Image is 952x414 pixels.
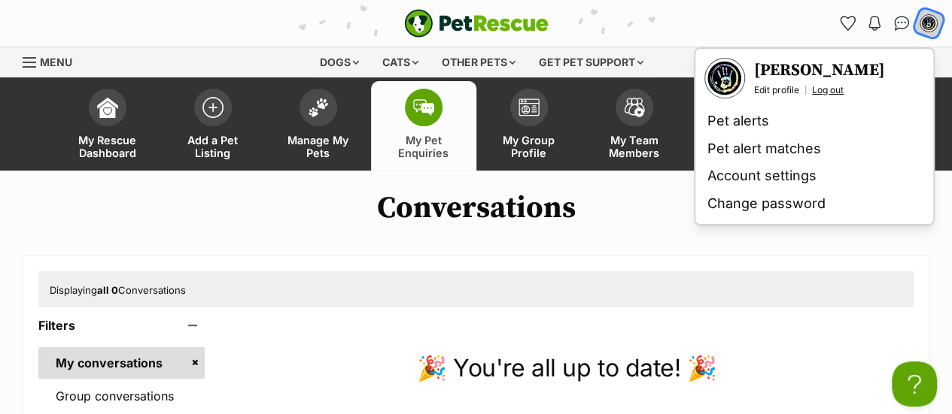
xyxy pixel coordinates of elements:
a: Pet alert matches [701,135,927,163]
img: notifications-46538b983faf8c2785f20acdc204bb7945ddae34d4c08c2a6579f10ce5e182be.svg [868,16,881,31]
a: My Pet Enquiries [371,81,476,171]
img: pet-enquiries-icon-7e3ad2cf08bfb03b45e93fb7055b45f3efa6380592205ae92323e6603595dc1f.svg [413,99,434,116]
strong: all 0 [97,284,118,296]
h3: [PERSON_NAME] [754,60,885,81]
img: group-profile-icon-3fa3cf56718a62981997c0bc7e787c4b2cf8bcc04b72c1350f741eb67cf2f40e.svg [519,98,540,116]
a: Group conversations [38,380,205,412]
img: team-members-icon-5396bd8760b3fe7c0b43da4ab00e1e3bb1a5d9ba89233759b79545d2d3fc5d0d.svg [624,98,645,117]
a: Pet alerts [701,107,927,135]
div: Cats [372,47,429,77]
span: My Team Members [601,134,668,159]
a: Menu [23,47,83,74]
img: Mika profile pic [706,59,744,97]
a: Log out [812,84,844,96]
a: Manage My Pets [266,81,371,171]
span: My Pet Enquiries [390,134,458,159]
img: dashboard-icon-eb2f2d2d3e046f16d808141f083e7271f6b2e854fb5c12c21221c1fb7104beca.svg [97,97,118,118]
div: Get pet support [528,47,654,77]
a: Change password [701,190,927,218]
a: My Rescue Dashboard [55,81,160,171]
span: Add a Pet Listing [179,134,247,159]
span: Displaying Conversations [50,284,186,296]
img: logo-e224e6f780fb5917bec1dbf3a21bbac754714ae5b6737aabdf751b685950b380.svg [404,9,549,38]
span: Menu [40,56,72,68]
ul: Account quick links [835,11,941,35]
img: manage-my-pets-icon-02211641906a0b7f246fdf0571729dbe1e7629f14944591b6c1af311fb30b64b.svg [308,98,329,117]
iframe: Help Scout Beacon - Open [892,361,937,406]
button: My account [914,8,944,38]
a: My Team Members [582,81,687,171]
a: Account settings [701,162,927,190]
span: My Rescue Dashboard [74,134,141,159]
a: Member Resources [687,81,792,171]
button: Notifications [862,11,887,35]
a: Favourites [835,11,859,35]
header: Filters [38,319,205,332]
img: chat-41dd97257d64d25036548639549fe6c8038ab92f7586957e7f3b1b290dea8141.svg [894,16,910,31]
a: My conversations [38,347,205,379]
a: My Group Profile [476,81,582,171]
div: Dogs [309,47,370,77]
a: Your profile [704,58,745,98]
a: Your profile [754,60,885,81]
img: add-pet-listing-icon-0afa8454b4691262ce3f59096e99ab1cd57d4a30225e0717b998d2c9b9846f56.svg [202,97,224,118]
div: Other pets [431,47,526,77]
img: Mika profile pic [919,14,938,33]
span: Manage My Pets [284,134,352,159]
a: Edit profile [754,84,799,96]
a: Add a Pet Listing [160,81,266,171]
p: 🎉 You're all up to date! 🎉 [220,350,914,386]
a: Conversations [890,11,914,35]
span: My Group Profile [495,134,563,159]
a: PetRescue [404,9,549,38]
